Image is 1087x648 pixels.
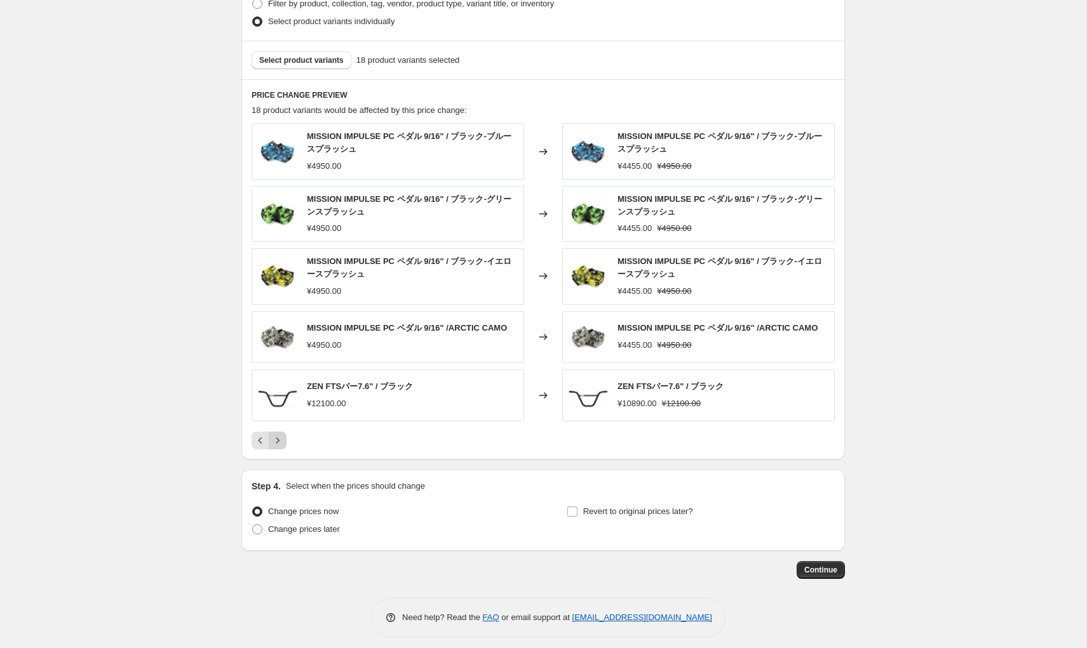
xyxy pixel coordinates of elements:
img: mission-impulse-bk-green_80x.jpg [569,195,607,233]
span: MISSION IMPULSE PC ペダル 9/16" / ブラック-グリーンスプラッシュ [307,194,511,216]
button: Continue [797,561,845,579]
span: Continue [804,565,837,575]
span: or email support at [499,612,572,622]
div: ¥4950.00 [307,285,341,298]
p: Select when the prices should change [286,480,425,493]
span: Need help? Read the [402,612,483,622]
div: ¥4950.00 [307,339,341,352]
span: MISSION IMPULSE PC ペダル 9/16" /ARCTIC CAMO [307,323,507,333]
span: ZEN FTSバー7.6" / ブラック [307,381,413,391]
img: mission-impulse-arctic-camo_80x.jpg [259,318,297,356]
span: Select product variants [259,55,344,65]
span: MISSION IMPULSE PC ペダル 9/16" /ARCTIC CAMO [618,323,818,333]
img: zen_2de86471-38d1-4738-9521-1bbd3d0449c4_80x.jpg [259,376,297,414]
span: MISSION IMPULSE PC ペダル 9/16" / ブラック-グリーンスプラッシュ [618,194,822,216]
a: [EMAIL_ADDRESS][DOMAIN_NAME] [572,612,712,622]
div: ¥4455.00 [618,222,652,235]
span: ZEN FTSバー7.6" / ブラック [618,381,724,391]
div: ¥4455.00 [618,339,652,352]
div: ¥4455.00 [618,285,652,298]
img: zen_2de86471-38d1-4738-9521-1bbd3d0449c4_80x.jpg [569,376,607,414]
nav: Pagination [252,432,287,449]
strike: ¥4950.00 [657,339,691,352]
h6: PRICE CHANGE PREVIEW [252,90,835,100]
div: ¥10890.00 [618,397,656,410]
div: ¥4950.00 [307,222,341,235]
img: mission-impulse-bk-yellow_80x.jpg [259,257,297,295]
img: mission-impulse-bk-yellow_80x.jpg [569,257,607,295]
span: Change prices now [268,506,339,516]
a: FAQ [483,612,499,622]
span: MISSION IMPULSE PC ペダル 9/16" / ブラック-ブルースプラッシュ [618,131,822,154]
div: ¥4455.00 [618,160,652,173]
img: mission-impulse-bk-blue_80x.jpg [259,133,297,171]
span: Select product variants individually [268,17,395,26]
span: MISSION IMPULSE PC ペダル 9/16" / ブラック-ブルースプラッシュ [307,131,511,154]
span: 18 product variants selected [356,54,460,67]
img: mission-impulse-arctic-camo_80x.jpg [569,318,607,356]
div: ¥4950.00 [307,160,341,173]
button: Previous [252,432,269,449]
h2: Step 4. [252,480,281,493]
span: MISSION IMPULSE PC ペダル 9/16" / ブラック-イエロースプラッシュ [307,256,511,279]
strike: ¥4950.00 [657,285,691,298]
span: MISSION IMPULSE PC ペダル 9/16" / ブラック-イエロースプラッシュ [618,256,822,279]
span: 18 product variants would be affected by this price change: [252,105,467,115]
button: Next [269,432,287,449]
strike: ¥12100.00 [661,397,700,410]
button: Select product variants [252,51,351,69]
span: Change prices later [268,524,340,534]
div: ¥12100.00 [307,397,346,410]
img: mission-impulse-bk-blue_80x.jpg [569,133,607,171]
span: Revert to original prices later? [583,506,693,516]
strike: ¥4950.00 [657,222,691,235]
strike: ¥4950.00 [657,160,691,173]
img: mission-impulse-bk-green_80x.jpg [259,195,297,233]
